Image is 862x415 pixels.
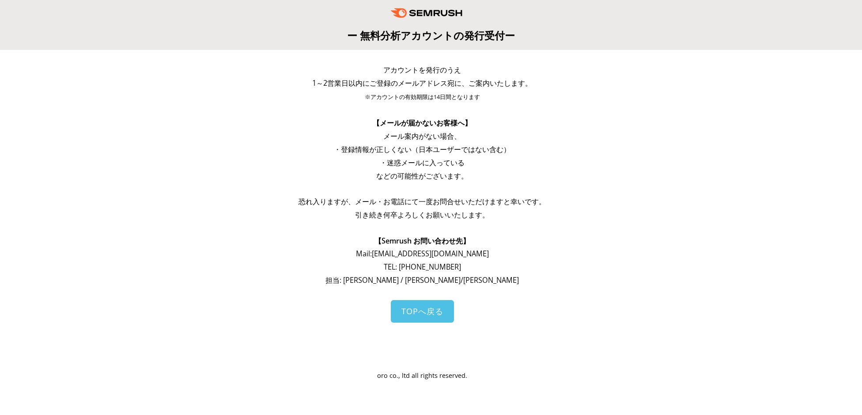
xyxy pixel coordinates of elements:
[377,371,467,380] span: oro co., ltd all rights reserved.
[384,262,461,272] span: TEL: [PHONE_NUMBER]
[299,197,546,206] span: 恐れ入りますが、メール・お電話にて一度お問合せいただけますと幸いです。
[383,131,461,141] span: メール案内がない場合、
[355,210,489,220] span: 引き続き何卒よろしくお願いいたします。
[334,145,510,154] span: ・登録情報が正しくない（日本ユーザーではない含む）
[401,306,443,316] span: TOPへ戻る
[365,93,480,101] span: ※アカウントの有効期限は14日間となります
[383,65,461,75] span: アカウントを発行のうえ
[325,275,519,285] span: 担当: [PERSON_NAME] / [PERSON_NAME]/[PERSON_NAME]
[356,249,489,259] span: Mail: [EMAIL_ADDRESS][DOMAIN_NAME]
[347,28,515,42] span: ー 無料分析アカウントの発行受付ー
[391,300,454,323] a: TOPへ戻る
[380,158,465,168] span: ・迷惑メールに入っている
[312,78,532,88] span: 1～2営業日以内にご登録のメールアドレス宛に、ご案内いたします。
[376,171,468,181] span: などの可能性がございます。
[374,236,470,246] span: 【Semrush お問い合わせ先】
[373,118,472,128] span: 【メールが届かないお客様へ】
